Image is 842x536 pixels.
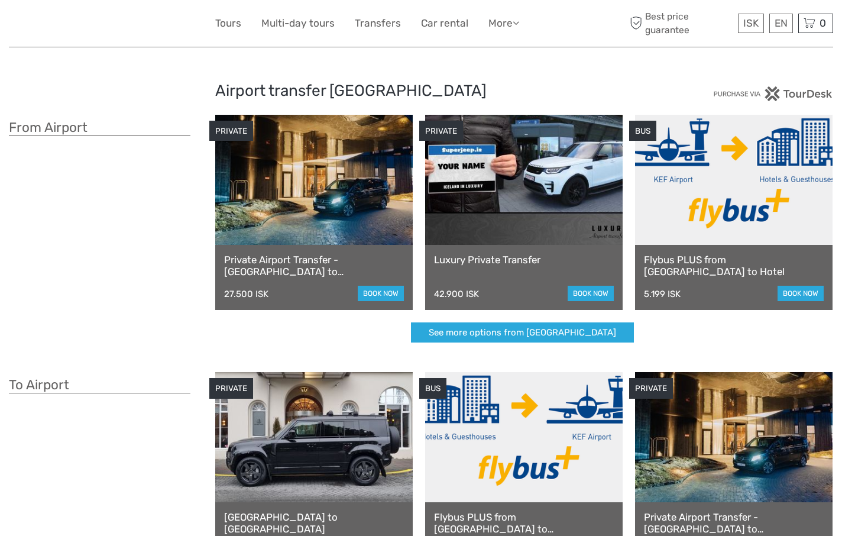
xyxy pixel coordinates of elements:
[9,120,190,136] h3: From Airport
[568,286,614,301] a: book now
[224,511,404,535] a: [GEOGRAPHIC_DATA] to [GEOGRAPHIC_DATA]
[9,377,190,393] h3: To Airport
[644,254,824,278] a: Flybus PLUS from [GEOGRAPHIC_DATA] to Hotel
[215,15,241,32] a: Tours
[419,121,463,141] div: PRIVATE
[419,378,446,399] div: BUS
[434,511,614,535] a: Flybus PLUS from [GEOGRAPHIC_DATA] to [GEOGRAPHIC_DATA]
[358,286,404,301] a: book now
[411,322,634,343] a: See more options from [GEOGRAPHIC_DATA]
[713,86,833,101] img: PurchaseViaTourDesk.png
[627,10,736,36] span: Best price guarantee
[629,378,673,399] div: PRIVATE
[261,15,335,32] a: Multi-day tours
[488,15,519,32] a: More
[818,17,828,29] span: 0
[434,254,614,266] a: Luxury Private Transfer
[215,82,627,101] h2: Airport transfer [GEOGRAPHIC_DATA]
[355,15,401,32] a: Transfers
[421,15,468,32] a: Car rental
[224,254,404,278] a: Private Airport Transfer - [GEOGRAPHIC_DATA] to [GEOGRAPHIC_DATA]
[644,289,681,299] div: 5.199 ISK
[434,289,479,299] div: 42.900 ISK
[209,121,253,141] div: PRIVATE
[224,289,268,299] div: 27.500 ISK
[778,286,824,301] a: book now
[629,121,656,141] div: BUS
[209,378,253,399] div: PRIVATE
[644,511,824,535] a: Private Airport Transfer - [GEOGRAPHIC_DATA] to [GEOGRAPHIC_DATA]
[743,17,759,29] span: ISK
[769,14,793,33] div: EN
